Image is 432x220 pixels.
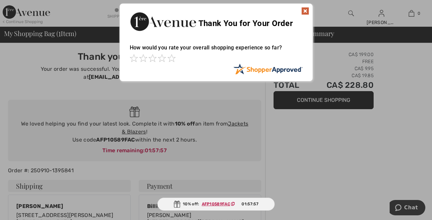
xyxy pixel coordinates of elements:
[130,10,196,33] img: Thank You for Your Order
[301,7,309,15] img: x
[130,38,303,63] div: How would you rate your overall shopping experience so far?
[202,202,230,206] ins: AFP10589FAC
[242,201,258,207] span: 01:57:57
[15,5,28,11] span: Chat
[157,198,275,211] div: 10% off:
[198,19,293,28] span: Thank You for Your Order
[173,201,180,208] img: Gift.svg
